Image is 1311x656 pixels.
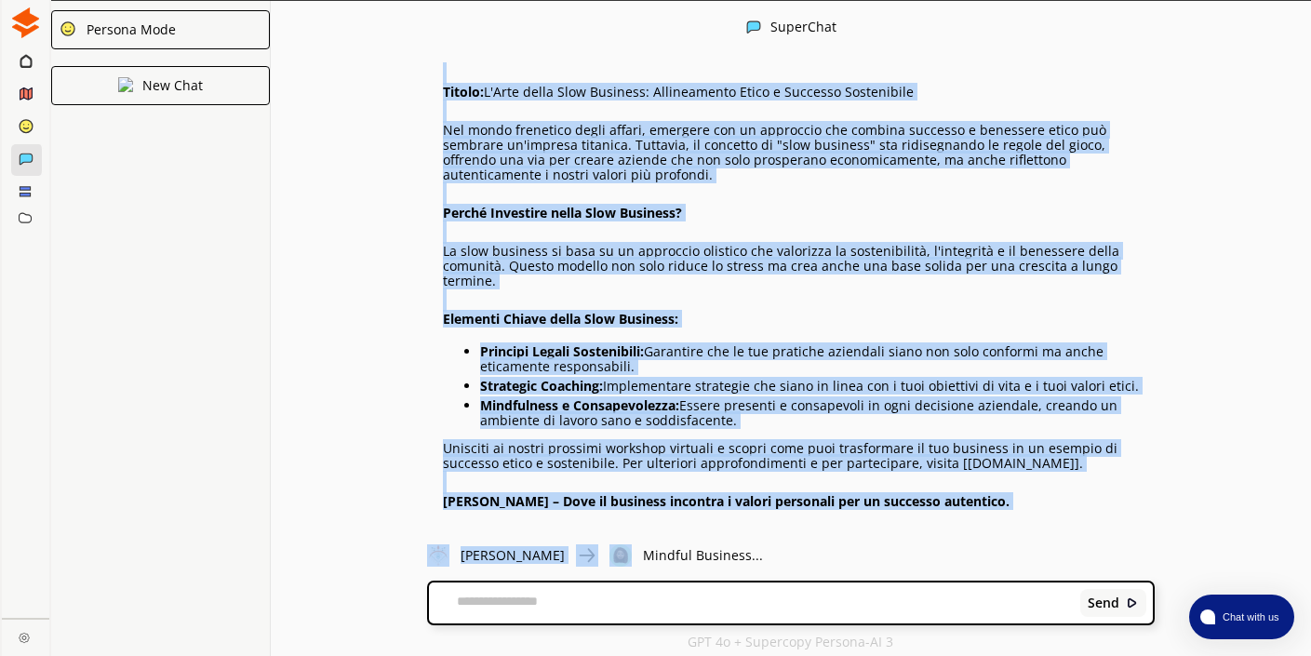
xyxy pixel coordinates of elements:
[480,342,644,360] strong: Principi Legali Sostenibili:
[427,544,449,567] img: Close
[60,20,76,37] img: Close
[80,22,176,37] div: Persona Mode
[443,441,1155,471] p: Unisciti ai nostri prossimi workshop virtuali e scopri come puoi trasformare il tuo business in u...
[480,398,1155,428] p: Essere presenti e consapevoli in ogni decisione aziendale, creando un ambiente di lavoro sano e s...
[770,20,836,37] div: SuperChat
[576,544,598,567] img: Close
[1189,595,1294,639] button: atlas-launcher
[746,20,761,34] img: Close
[1088,596,1119,610] b: Send
[19,632,30,643] img: Close
[480,377,603,395] strong: Strategic Coaching:
[443,244,1155,288] p: La slow business si basa su un approccio olistico che valorizza la sostenibilità, l'integrità e i...
[10,7,41,38] img: Close
[1215,609,1283,624] span: Chat with us
[461,548,565,563] p: [PERSON_NAME]
[609,544,632,567] img: Close
[443,310,678,328] strong: Elementi Chiave della Slow Business:
[480,396,679,414] strong: Mindfulness e Consapevolezza:
[443,204,682,221] strong: Perché Investire nella Slow Business?
[643,548,763,563] p: Mindful Business...
[443,123,1155,182] p: Nel mondo frenetico degli affari, emergere con un approccio che combina successo e benessere etic...
[443,83,484,100] strong: Titolo:
[480,344,1155,374] p: Garantire che le tue pratiche aziendali siano non solo conformi ma anche eticamente responsabili.
[688,635,893,649] p: GPT 4o + Supercopy Persona-AI 3
[443,85,1155,100] p: L'Arte della Slow Business: Allineamento Etico e Successo Sostenibile
[2,619,49,651] a: Close
[443,492,1010,510] strong: [PERSON_NAME] – Dove il business incontra i valori personali per un successo autentico.
[118,77,133,92] img: Close
[1126,596,1139,609] img: Close
[480,379,1155,394] p: Implementare strategie che siano in linea con i tuoi obiettivi di vita e i tuoi valori etici.
[142,78,203,93] p: New Chat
